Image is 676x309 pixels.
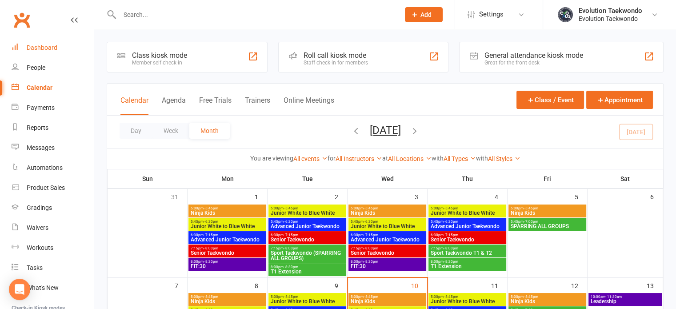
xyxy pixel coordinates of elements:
[27,284,59,291] div: What's New
[162,96,186,115] button: Agenda
[586,91,653,109] button: Appointment
[12,38,94,58] a: Dashboard
[364,206,378,210] span: - 5:45pm
[350,210,424,216] span: Ninja Kids
[270,206,344,210] span: 5:00pm
[27,44,57,51] div: Dashboard
[190,295,264,299] span: 5:00pm
[488,155,520,162] a: All Styles
[204,260,218,264] span: - 8:30pm
[12,58,94,78] a: People
[588,169,663,188] th: Sat
[336,155,382,162] a: All Instructors
[444,295,458,299] span: - 5:45pm
[27,184,65,191] div: Product Sales
[284,220,298,224] span: - 6:30pm
[430,299,504,304] span: Junior White to Blue White
[575,189,587,204] div: 5
[364,233,378,237] span: - 7:15pm
[270,224,344,229] span: Advanced Junior Taekwondo
[516,91,584,109] button: Class / Event
[152,123,189,139] button: Week
[444,155,476,162] a: All Types
[190,224,264,229] span: Junior White to Blue White
[350,264,424,269] span: FIT:30
[510,299,584,304] span: Ninja Kids
[590,295,660,299] span: 10:00am
[430,210,504,216] span: Junior White to Blue White
[284,295,298,299] span: - 5:45pm
[350,224,424,229] span: Junior White to Blue White
[350,250,424,256] span: Senior Taekwondo
[270,265,344,269] span: 8:00pm
[190,237,264,242] span: Advanced Junior Taekwondo
[430,220,504,224] span: 5:45pm
[335,278,347,293] div: 9
[430,237,504,242] span: Senior Taekwondo
[510,220,584,224] span: 5:45pm
[270,295,344,299] span: 5:00pm
[364,220,378,224] span: - 6:30pm
[27,84,52,91] div: Calendar
[204,246,218,250] span: - 8:00pm
[444,260,458,264] span: - 8:30pm
[476,155,488,162] strong: with
[430,224,504,229] span: Advanced Junior Taekwondo
[27,264,43,271] div: Tasks
[189,123,230,139] button: Month
[444,246,458,250] span: - 8:00pm
[12,218,94,238] a: Waivers
[27,144,55,151] div: Messages
[120,123,152,139] button: Day
[27,244,53,251] div: Workouts
[190,233,264,237] span: 6:30pm
[647,278,663,293] div: 13
[284,233,298,237] span: - 7:15pm
[12,78,94,98] a: Calendar
[510,206,584,210] span: 5:00pm
[430,206,504,210] span: 5:00pm
[117,8,393,21] input: Search...
[510,295,584,299] span: 5:00pm
[190,206,264,210] span: 5:00pm
[270,250,344,261] span: Sport Taekwondo (SPARRING ALL GROUPS)
[27,164,63,171] div: Automations
[364,260,378,264] span: - 8:30pm
[190,246,264,250] span: 7:15pm
[350,206,424,210] span: 5:00pm
[204,206,218,210] span: - 5:45pm
[175,278,187,293] div: 7
[245,96,270,115] button: Trainers
[388,155,432,162] a: All Locations
[293,155,328,162] a: All events
[590,299,660,304] span: Leadership
[12,118,94,138] a: Reports
[430,233,504,237] span: 6:30pm
[190,220,264,224] span: 5:45pm
[270,299,344,304] span: Junior White to Blue White
[108,169,188,188] th: Sun
[12,278,94,298] a: What's New
[27,64,45,71] div: People
[284,246,298,250] span: - 8:00pm
[190,250,264,256] span: Senior Taekwondo
[495,189,507,204] div: 4
[132,60,187,66] div: Member self check-in
[510,210,584,216] span: Ninja Kids
[430,264,504,269] span: T1 Extension
[12,158,94,178] a: Automations
[12,258,94,278] a: Tasks
[411,278,427,293] div: 10
[190,210,264,216] span: Ninja Kids
[27,104,55,111] div: Payments
[364,295,378,299] span: - 5:45pm
[579,7,642,15] div: Evolution Taekwondo
[484,60,583,66] div: Great for the front desk
[335,189,347,204] div: 2
[605,295,622,299] span: - 11:30am
[510,224,584,229] span: SPARRING ALL GROUPS
[9,279,30,300] div: Open Intercom Messenger
[12,98,94,118] a: Payments
[350,233,424,237] span: 6:30pm
[350,246,424,250] span: 7:15pm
